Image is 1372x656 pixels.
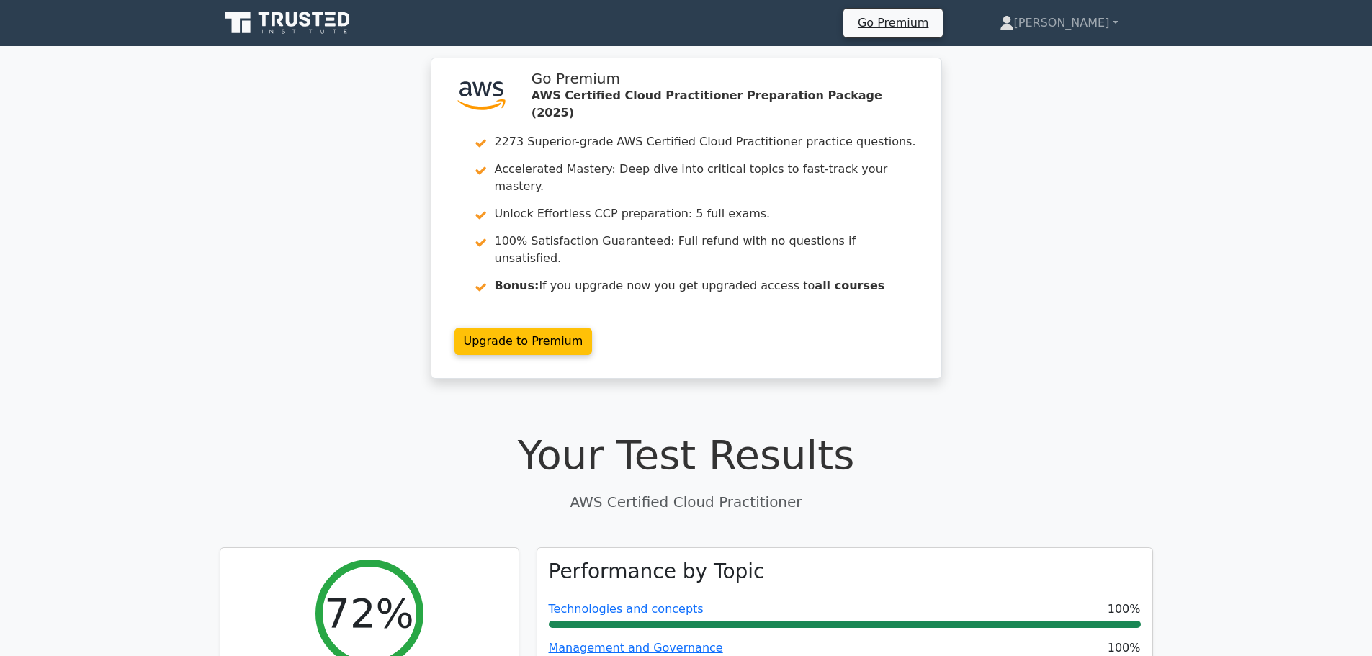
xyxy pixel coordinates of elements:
[849,13,937,32] a: Go Premium
[965,9,1153,37] a: [PERSON_NAME]
[549,560,765,584] h3: Performance by Topic
[220,491,1153,513] p: AWS Certified Cloud Practitioner
[324,589,413,637] h2: 72%
[454,328,593,355] a: Upgrade to Premium
[549,602,704,616] a: Technologies and concepts
[1108,601,1141,618] span: 100%
[549,641,723,655] a: Management and Governance
[220,431,1153,479] h1: Your Test Results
